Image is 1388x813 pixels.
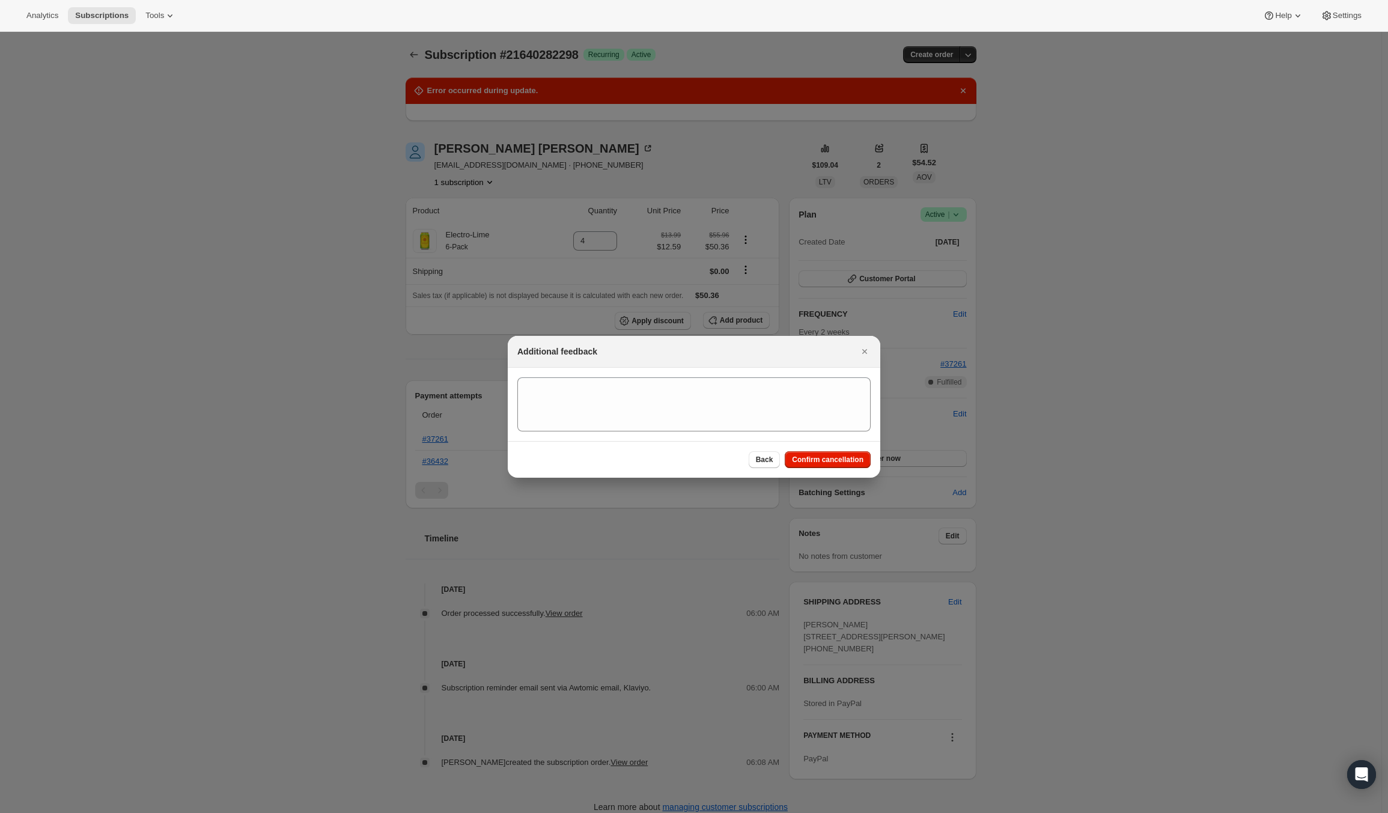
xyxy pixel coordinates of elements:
[1333,11,1362,20] span: Settings
[145,11,164,20] span: Tools
[792,455,863,464] span: Confirm cancellation
[1256,7,1310,24] button: Help
[756,455,773,464] span: Back
[1313,7,1369,24] button: Settings
[749,451,781,468] button: Back
[1347,760,1376,789] div: Open Intercom Messenger
[19,7,65,24] button: Analytics
[856,343,873,360] button: Close
[26,11,58,20] span: Analytics
[75,11,129,20] span: Subscriptions
[785,451,871,468] button: Confirm cancellation
[517,346,597,358] h2: Additional feedback
[1275,11,1291,20] span: Help
[138,7,183,24] button: Tools
[68,7,136,24] button: Subscriptions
